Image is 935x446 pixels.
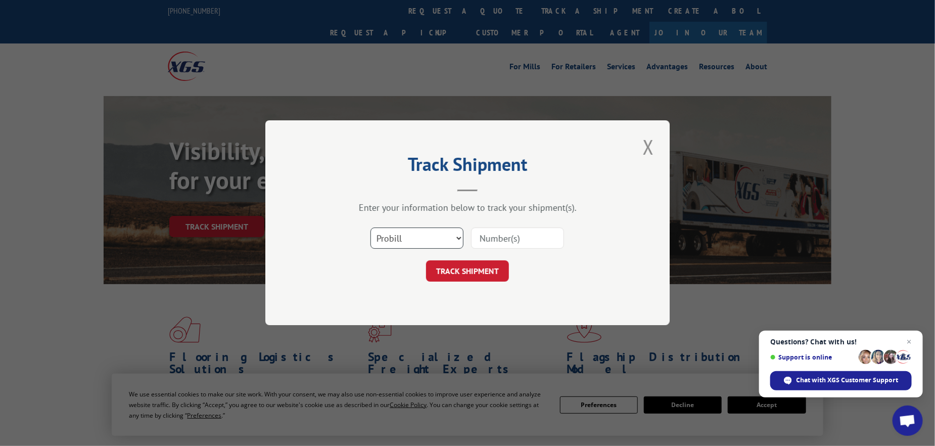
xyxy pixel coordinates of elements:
[640,133,657,161] button: Close modal
[770,353,855,361] span: Support is online
[316,157,619,176] h2: Track Shipment
[797,376,899,385] span: Chat with XGS Customer Support
[316,202,619,214] div: Enter your information below to track your shipment(s).
[471,228,564,249] input: Number(s)
[893,406,923,436] a: Open chat
[426,261,509,282] button: TRACK SHIPMENT
[770,338,912,346] span: Questions? Chat with us!
[770,371,912,390] span: Chat with XGS Customer Support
